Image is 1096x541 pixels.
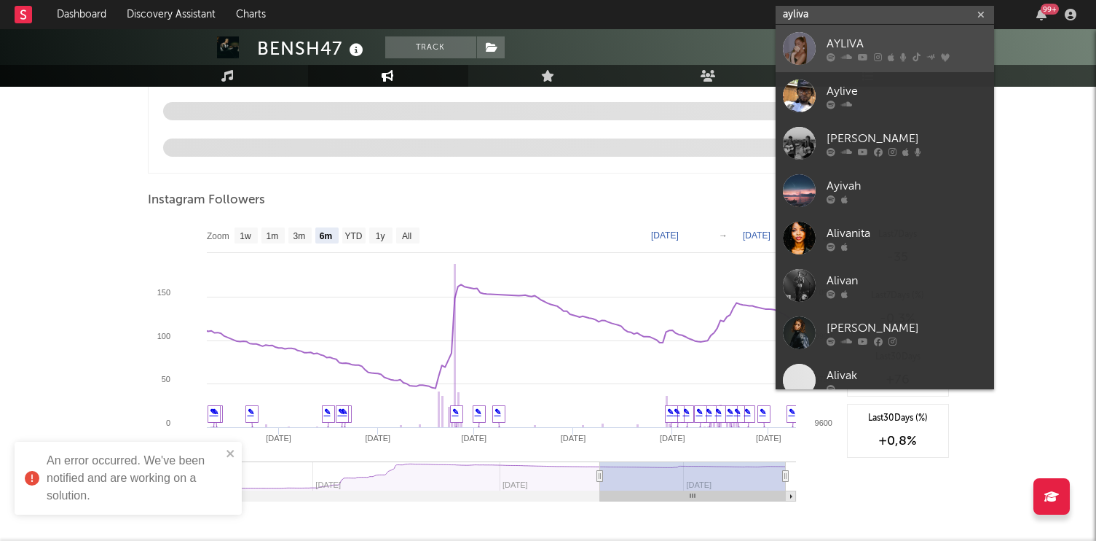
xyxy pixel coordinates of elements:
div: Last 30 Days (%) [855,412,941,425]
text: 3m [293,231,305,241]
div: AYLIVA [827,35,987,52]
a: ✎ [734,408,741,416]
div: Ayivah [827,177,987,195]
a: [PERSON_NAME] [776,309,994,357]
a: ✎ [789,408,795,416]
a: ✎ [727,408,733,416]
text: 1m [266,231,278,241]
input: Search for artists [776,6,994,24]
text: [DATE] [743,230,770,241]
div: 99 + [1041,4,1059,15]
text: [DATE] [365,434,390,443]
text: [DATE] [560,434,586,443]
text: 0 [165,419,170,427]
div: +0,8 % [855,432,941,450]
div: BENSH47 [257,36,367,61]
a: [PERSON_NAME] [776,120,994,167]
text: [DATE] [755,434,781,443]
a: Aylive [776,72,994,120]
a: ✎ [338,408,344,416]
text: [DATE] [660,434,685,443]
text: [DATE] [461,434,486,443]
span: Instagram Followers [148,192,265,209]
a: ✎ [744,408,751,416]
a: ✎ [706,408,712,416]
a: Alivan [776,262,994,309]
text: Zoom [207,231,229,241]
a: AYLIVA [776,25,994,72]
a: ✎ [683,408,690,416]
div: [PERSON_NAME] [827,130,987,147]
a: ✎ [696,408,703,416]
text: 150 [157,288,170,297]
a: ✎ [210,408,216,416]
text: 100 [157,332,170,340]
a: ✎ [324,408,331,416]
text: → [719,230,728,241]
div: An error occurred. We've been notified and are working on a solution. [47,452,221,505]
text: YTD [344,231,362,241]
div: Alivak [827,367,987,384]
div: Alivan [827,272,987,289]
div: [PERSON_NAME] [827,319,987,337]
button: 99+ [1036,9,1046,20]
text: 9600 [814,419,832,427]
div: Alivanita [827,225,987,242]
text: All [401,231,411,241]
button: close [226,448,236,462]
a: ✎ [674,408,680,416]
text: [DATE] [266,434,291,443]
a: Ayivah [776,167,994,214]
text: [DATE] [651,230,679,241]
a: ✎ [760,408,766,416]
button: Track [385,36,476,58]
text: 6m [319,231,331,241]
a: ✎ [715,408,722,416]
div: Aylive [827,82,987,100]
a: ✎ [452,408,459,416]
text: 1w [240,231,251,241]
a: ✎ [494,408,501,416]
a: ✎ [475,408,481,416]
a: Alivanita [776,214,994,262]
text: 1y [375,231,385,241]
text: 50 [161,375,170,384]
a: ✎ [667,408,674,416]
a: ✎ [248,408,254,416]
a: Alivak [776,357,994,404]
